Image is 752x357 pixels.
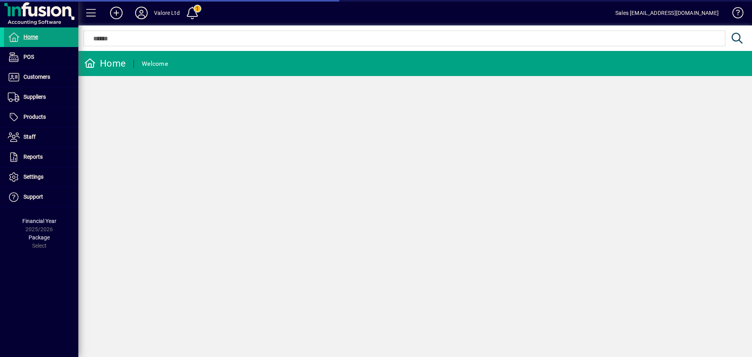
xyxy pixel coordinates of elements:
a: Staff [4,127,78,147]
a: Suppliers [4,87,78,107]
button: Add [104,6,129,20]
span: Financial Year [22,218,56,224]
span: Reports [23,154,43,160]
button: Profile [129,6,154,20]
span: Staff [23,134,36,140]
span: Suppliers [23,94,46,100]
span: Package [29,234,50,241]
div: Home [84,57,126,70]
div: Sales [EMAIL_ADDRESS][DOMAIN_NAME] [615,7,719,19]
a: Settings [4,167,78,187]
a: Support [4,187,78,207]
a: Reports [4,147,78,167]
a: POS [4,47,78,67]
a: Products [4,107,78,127]
span: Products [23,114,46,120]
span: Home [23,34,38,40]
span: Customers [23,74,50,80]
a: Customers [4,67,78,87]
div: Welcome [142,58,168,70]
a: Knowledge Base [727,2,742,27]
div: Valore Ltd [154,7,180,19]
span: Settings [23,174,43,180]
span: POS [23,54,34,60]
span: Support [23,194,43,200]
